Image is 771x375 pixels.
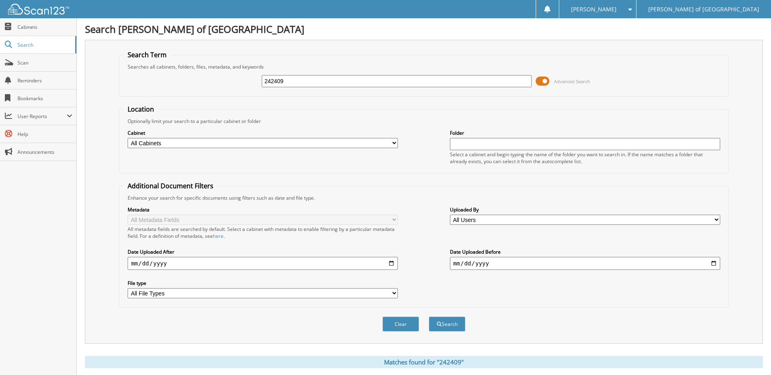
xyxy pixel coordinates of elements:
[17,41,71,48] span: Search
[17,24,72,30] span: Cabinets
[124,63,724,70] div: Searches all cabinets, folders, files, metadata, and keywords
[128,248,398,255] label: Date Uploaded After
[648,7,759,12] span: [PERSON_NAME] of [GEOGRAPHIC_DATA]
[85,22,763,36] h1: Search [PERSON_NAME] of [GEOGRAPHIC_DATA]
[554,78,590,84] span: Advanced Search
[213,233,224,239] a: here
[450,257,720,270] input: end
[128,257,398,270] input: start
[8,4,69,15] img: scan123-logo-white.svg
[124,118,724,125] div: Optionally limit your search to a particular cabinet or folder
[128,280,398,287] label: File type
[124,181,217,190] legend: Additional Document Filters
[124,50,171,59] legend: Search Term
[17,149,72,155] span: Announcements
[124,105,158,114] legend: Location
[128,129,398,136] label: Cabinet
[17,59,72,66] span: Scan
[128,206,398,213] label: Metadata
[382,317,419,332] button: Clear
[450,206,720,213] label: Uploaded By
[450,129,720,136] label: Folder
[17,131,72,138] span: Help
[429,317,465,332] button: Search
[17,113,67,120] span: User Reports
[128,226,398,239] div: All metadata fields are searched by default. Select a cabinet with metadata to enable filtering b...
[450,151,720,165] div: Select a cabinet and begin typing the name of the folder you want to search in. If the name match...
[17,95,72,102] span: Bookmarks
[124,194,724,201] div: Enhance your search for specific documents using filters such as date and file type.
[450,248,720,255] label: Date Uploaded Before
[17,77,72,84] span: Reminders
[85,356,763,368] div: Matches found for "242409"
[571,7,617,12] span: [PERSON_NAME]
